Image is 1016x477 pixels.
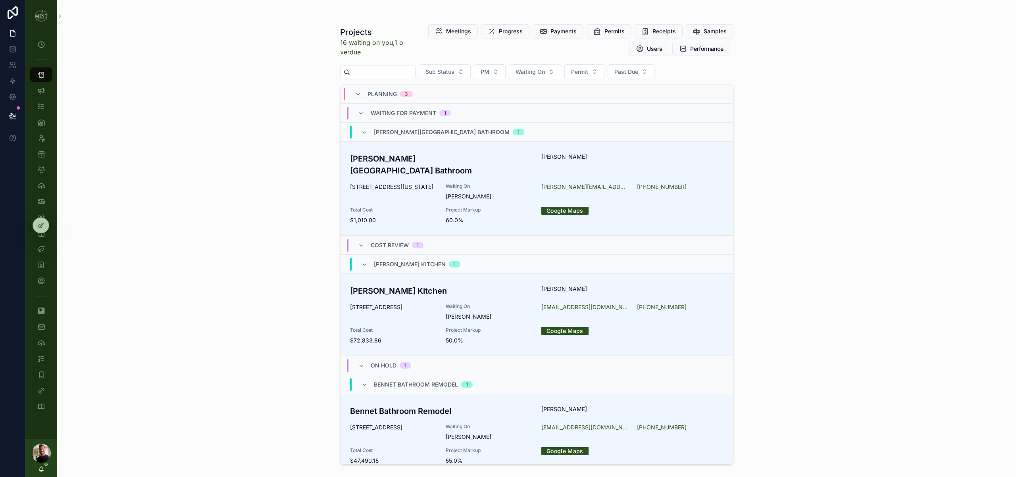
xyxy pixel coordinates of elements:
span: [STREET_ADDRESS][US_STATE] [350,183,436,191]
button: Performance [672,42,730,56]
button: Users [629,42,669,56]
span: 55.0% [446,457,532,465]
span: Project Markup [446,327,532,333]
button: Progress [481,24,529,38]
button: Samples [686,24,733,38]
h3: [PERSON_NAME] Kitchen [350,285,532,297]
div: 1 [417,242,419,248]
span: 60.0% [446,216,532,224]
a: Bennet Bathroom Remodel[PERSON_NAME][STREET_ADDRESS]Waiting On[PERSON_NAME][EMAIL_ADDRESS][DOMAIN... [341,394,733,476]
span: Project Markup [446,207,532,213]
div: 1 [444,110,446,116]
a: [PHONE_NUMBER] [637,183,687,191]
span: Total Cost [350,207,436,213]
span: Past Due [614,68,638,76]
span: [PERSON_NAME][GEOGRAPHIC_DATA] Bathroom [374,128,510,136]
span: [PERSON_NAME] [446,433,491,441]
button: Select Button [419,64,471,79]
span: Performance [690,45,724,53]
a: [PHONE_NUMBER] [637,423,687,431]
button: Select Button [509,64,561,79]
span: , [340,38,405,57]
span: PM [481,68,489,76]
a: Google Maps [541,445,589,457]
span: Waiting On [446,303,532,310]
a: [PERSON_NAME][GEOGRAPHIC_DATA] Bathroom[PERSON_NAME][STREET_ADDRESS][US_STATE]Waiting On[PERSON_N... [341,142,733,236]
h1: Projects [340,27,405,38]
span: Planning [368,90,397,98]
span: [PERSON_NAME] [446,313,491,321]
span: $1,010.00 [350,216,436,224]
div: 1 [404,362,406,369]
span: Total Cost [350,327,436,333]
h3: Bennet Bathroom Remodel [350,405,532,417]
button: Receipts [635,24,683,38]
span: Permit [571,68,588,76]
span: 50.0% [446,337,532,344]
button: Select Button [474,64,506,79]
div: 1 [518,129,520,135]
button: Select Button [608,64,654,79]
button: Permits [587,24,631,38]
span: Users [647,45,662,53]
span: Bennet Bathroom Remodel [374,381,458,389]
span: Project Markup [446,447,532,454]
a: [EMAIL_ADDRESS][DOMAIN_NAME] [541,303,627,311]
span: Progress [499,27,523,35]
a: [PERSON_NAME][EMAIL_ADDRESS][DOMAIN_NAME] [541,183,627,191]
span: [STREET_ADDRESS] [350,303,436,311]
span: Cost Review [371,241,409,249]
span: On Hold [371,362,396,369]
span: [PERSON_NAME] [541,153,724,161]
span: [PERSON_NAME] Kitchen [374,260,446,268]
span: [PERSON_NAME] [541,285,724,293]
span: [STREET_ADDRESS] [350,423,436,431]
span: Payments [550,27,577,35]
div: scrollable content [25,32,57,424]
span: Samples [704,27,727,35]
span: Waiting for payment [371,109,436,117]
span: [PERSON_NAME] [541,405,724,413]
a: 16 waiting on you [340,38,393,46]
img: App logo [35,10,48,22]
a: Google Maps [541,325,589,337]
span: [PERSON_NAME] [446,192,491,200]
div: 1 [466,381,468,388]
button: Meetings [428,24,478,38]
a: Google Maps [541,204,589,217]
span: $72,833.86 [350,337,436,344]
a: [PERSON_NAME] Kitchen[PERSON_NAME][STREET_ADDRESS]Waiting On[PERSON_NAME][EMAIL_ADDRESS][DOMAIN_N... [341,274,733,356]
span: Total Cost [350,447,436,454]
h3: [PERSON_NAME][GEOGRAPHIC_DATA] Bathroom [350,153,532,177]
span: Meetings [446,27,471,35]
span: Waiting On [446,183,532,189]
span: $47,490.15 [350,457,436,465]
div: 3 [405,91,408,97]
span: Waiting On [446,423,532,430]
span: Sub Status [425,68,454,76]
div: 1 [454,261,456,267]
span: Receipts [652,27,676,35]
span: Waiting On [516,68,545,76]
span: Permits [604,27,625,35]
button: Payments [533,24,583,38]
a: [EMAIL_ADDRESS][DOMAIN_NAME] [541,423,627,431]
button: Select Button [564,64,604,79]
a: [PHONE_NUMBER] [637,303,687,311]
